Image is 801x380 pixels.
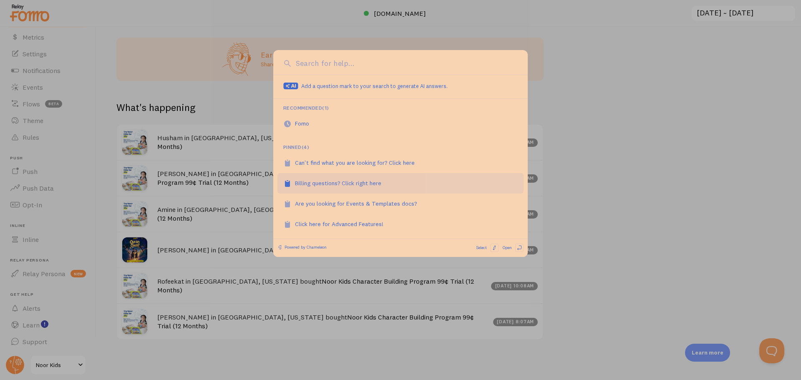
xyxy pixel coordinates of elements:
div: Recommended based on: This page has some views over the last few weekdays (s=1) [295,119,318,128]
div: Pinned ( 4 ) [283,144,309,151]
a: Click here for Advanced Features! [277,214,524,234]
span: Add a question mark to your search to generate AI answers. [301,83,448,89]
a: Billing questions? Click right here [277,173,524,194]
a: Can't find what you are looking for? Click here [277,153,524,173]
div: Fomo [295,119,318,128]
div: Click here for Advanced Features! [295,220,393,228]
div: Recommended ( 1 ) [283,105,329,111]
input: Search for help... [294,58,518,69]
a: Fomo [277,113,524,134]
div: Are you looking for Events & Templates docs? [295,199,426,208]
span: Powered by Chameleon [285,244,327,250]
span: Select [476,244,487,252]
a: Powered by Chameleon [277,244,327,250]
div: Can't find what you are looking for? Click here [295,159,424,167]
div: Billing questions? Click right here [295,179,390,187]
span: Open [503,244,512,252]
a: Are you looking for Events & Templates docs? [277,194,524,214]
